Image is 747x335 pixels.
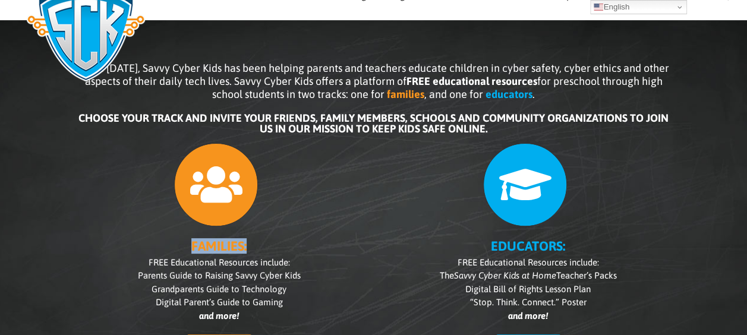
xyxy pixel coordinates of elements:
[199,311,239,321] i: and more!
[191,238,247,254] b: FAMILIES:
[78,112,669,135] b: CHOOSE YOUR TRACK AND INVITE YOUR FRIENDS, FAMILY MEMBERS, SCHOOLS AND COMMUNITY ORGANIZATIONS TO...
[465,284,591,294] span: Digital Bill of Rights Lesson Plan
[152,284,286,294] span: Grandparents Guide to Technology
[508,311,548,321] i: and more!
[406,75,537,87] b: FREE educational resources
[78,62,669,100] span: Since [DATE], Savvy Cyber Kids has been helping parents and teachers educate children in cyber sa...
[532,88,535,100] span: .
[491,238,565,254] b: EDUCATORS:
[458,257,599,267] span: FREE Educational Resources include:
[454,270,556,280] i: Savvy Cyber Kids at Home
[156,297,283,307] span: Digital Parent’s Guide to Gaming
[149,257,290,267] span: FREE Educational Resources include:
[470,297,587,307] span: “Stop. Think. Connect.” Poster
[440,270,617,280] span: The Teacher’s Packs
[387,88,424,100] b: families
[594,2,603,12] img: en
[486,88,532,100] b: educators
[138,270,301,280] span: Parents Guide to Raising Savvy Cyber Kids
[424,88,483,100] span: , and one for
